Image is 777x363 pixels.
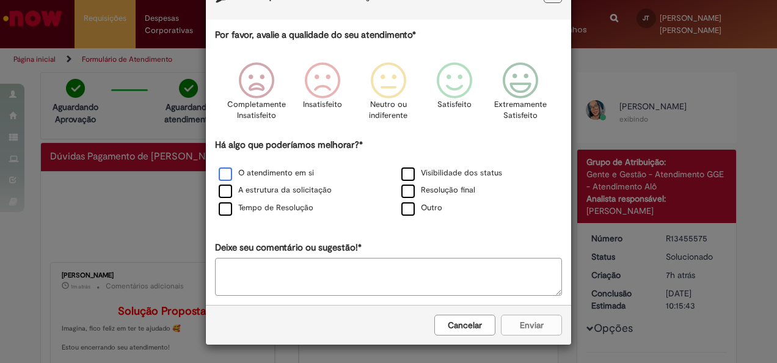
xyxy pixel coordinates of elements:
[357,53,420,137] div: Neutro ou indiferente
[225,53,287,137] div: Completamente Insatisfeito
[291,53,354,137] div: Insatisfeito
[401,185,475,196] label: Resolução final
[367,99,410,122] p: Neutro ou indiferente
[303,99,342,111] p: Insatisfeito
[494,99,547,122] p: Extremamente Satisfeito
[434,315,495,335] button: Cancelar
[489,53,552,137] div: Extremamente Satisfeito
[437,99,472,111] p: Satisfeito
[401,202,442,214] label: Outro
[401,167,502,179] label: Visibilidade dos status
[423,53,486,137] div: Satisfeito
[219,185,332,196] label: A estrutura da solicitação
[227,99,286,122] p: Completamente Insatisfeito
[215,29,416,42] label: Por favor, avalie a qualidade do seu atendimento*
[219,167,314,179] label: O atendimento em si
[215,139,562,218] div: Há algo que poderíamos melhorar?*
[215,241,362,254] label: Deixe seu comentário ou sugestão!*
[219,202,313,214] label: Tempo de Resolução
